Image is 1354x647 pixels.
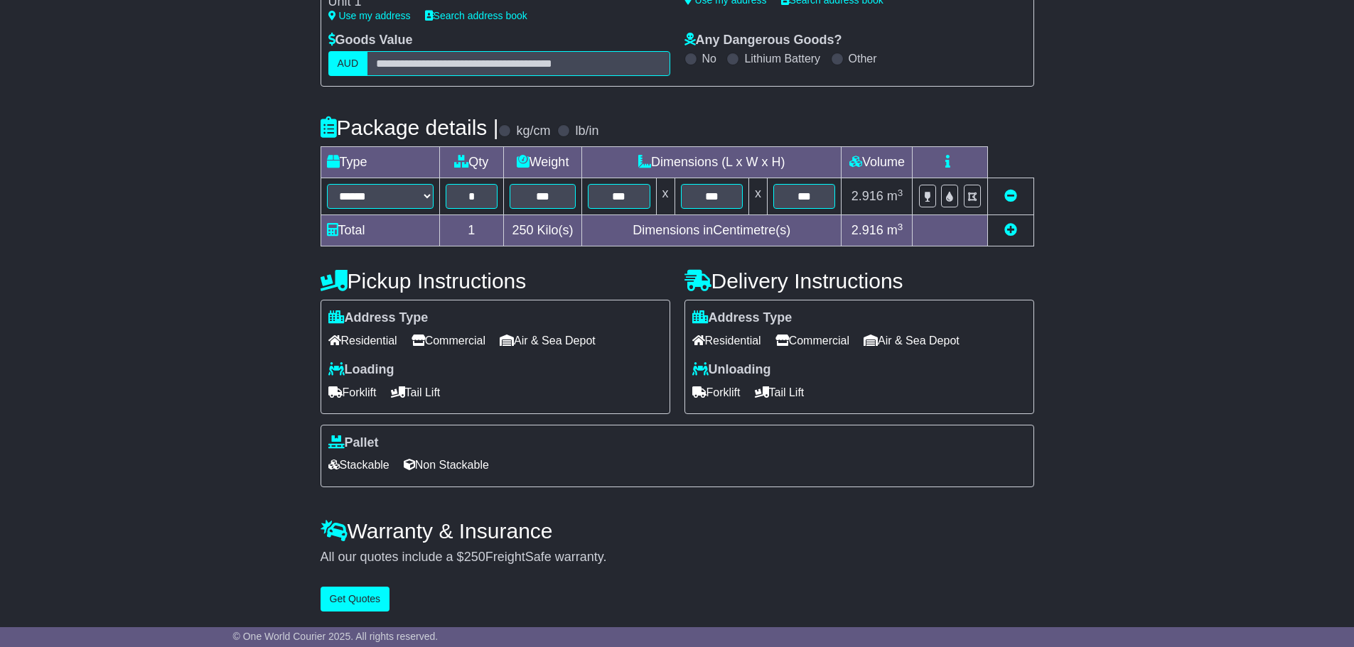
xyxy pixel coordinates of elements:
span: Air & Sea Depot [500,330,596,352]
td: Weight [504,147,582,178]
span: Forklift [328,381,377,403]
a: Use my address [328,10,411,21]
button: Get Quotes [321,587,390,611]
label: AUD [328,51,368,76]
span: m [887,223,903,237]
span: Non Stackable [404,454,489,476]
td: x [656,178,675,215]
sup: 3 [898,222,903,232]
label: Loading [328,362,394,378]
label: Other [849,52,877,65]
td: Total [321,215,439,246]
span: m [887,189,903,203]
label: Pallet [328,435,379,451]
label: Lithium Battery [744,52,820,65]
span: Commercial [412,330,485,352]
span: 2.916 [851,189,883,203]
h4: Pickup Instructions [321,269,670,293]
h4: Package details | [321,116,499,139]
td: Dimensions (L x W x H) [582,147,842,178]
label: Any Dangerous Goods? [684,33,842,48]
label: lb/in [575,124,598,139]
span: Forklift [692,381,741,403]
td: Qty [439,147,504,178]
h4: Warranty & Insurance [321,519,1034,543]
label: Goods Value [328,33,413,48]
span: Stackable [328,454,389,476]
sup: 3 [898,187,903,198]
td: Volume [842,147,913,178]
span: Residential [692,330,761,352]
td: Type [321,147,439,178]
td: Kilo(s) [504,215,582,246]
a: Remove this item [1004,189,1017,203]
span: Tail Lift [755,381,805,403]
h4: Delivery Instructions [684,269,1034,293]
span: Residential [328,330,397,352]
a: Search address book [425,10,527,21]
a: Add new item [1004,223,1017,237]
span: Tail Lift [391,381,441,403]
label: Unloading [692,362,771,378]
span: 250 [464,550,485,564]
label: Address Type [328,310,429,326]
td: Dimensions in Centimetre(s) [582,215,842,246]
td: x [748,178,767,215]
span: 250 [512,223,534,237]
label: kg/cm [516,124,550,139]
div: All our quotes include a $ FreightSafe warranty. [321,550,1034,565]
span: 2.916 [851,223,883,237]
label: Address Type [692,310,792,326]
span: Air & Sea Depot [864,330,960,352]
td: 1 [439,215,504,246]
label: No [702,52,716,65]
span: © One World Courier 2025. All rights reserved. [233,631,439,642]
span: Commercial [775,330,849,352]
